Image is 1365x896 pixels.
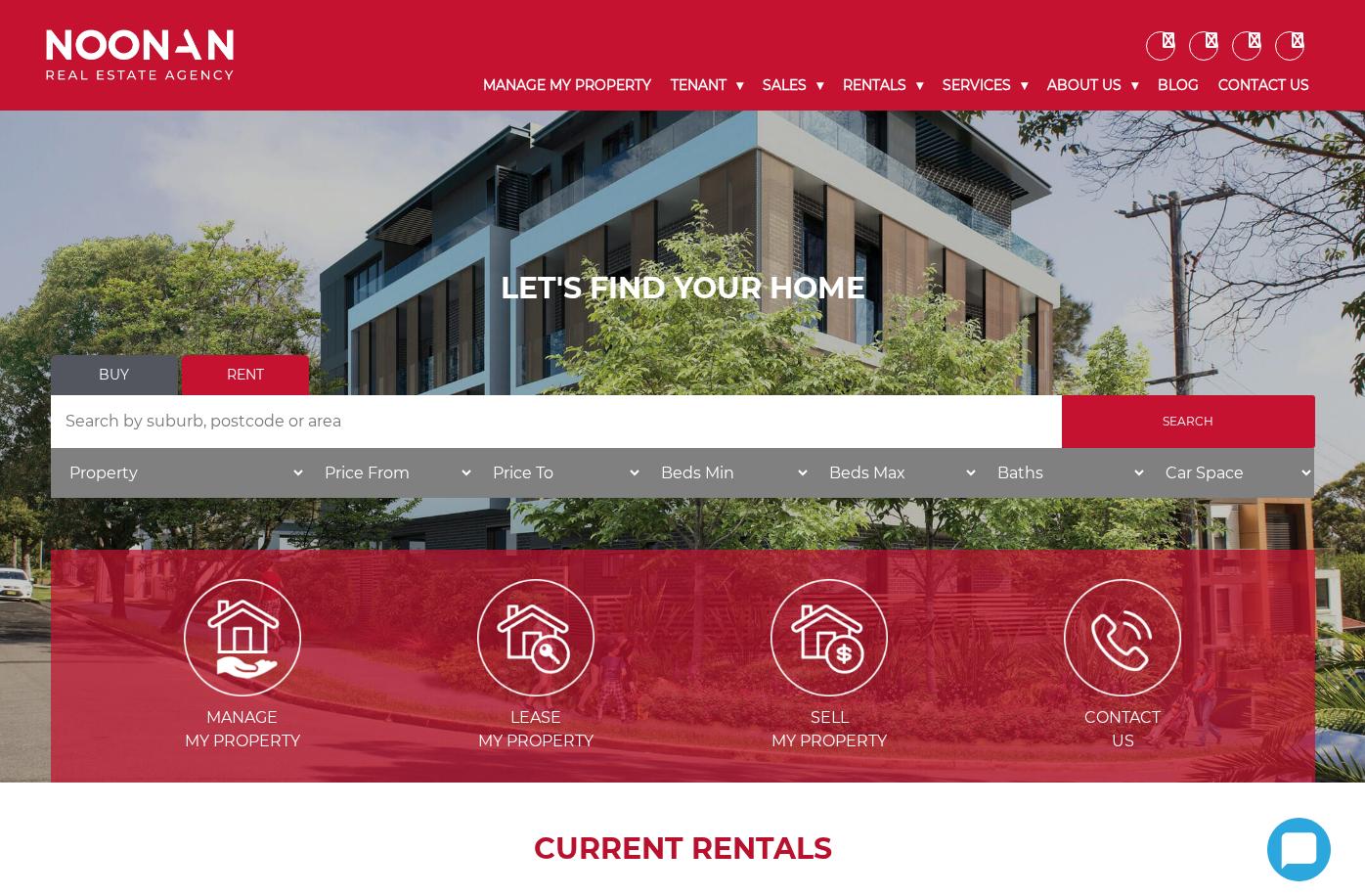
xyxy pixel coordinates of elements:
[833,61,933,111] a: Rentals
[684,706,974,753] span: Sell my Property
[98,706,387,753] span: Manage my Property
[51,395,1062,448] input: Search by suburb, postcode or area
[978,706,1267,753] span: Contact Us
[182,355,309,395] a: Rent
[100,831,1266,867] h2: CURRENT RENTALS
[477,579,594,696] img: Lease my property
[933,61,1037,111] a: Services
[1064,579,1181,696] img: ICONS
[1209,61,1319,111] a: Contact Us
[473,61,661,111] a: Manage My Property
[46,29,234,81] img: Noonan Real Estate Agency
[98,627,387,750] a: Manage my Property Managemy Property
[753,61,833,111] a: Sales
[1037,61,1148,111] a: About Us
[771,579,888,696] img: Sell my property
[184,579,301,696] img: Manage my Property
[661,61,753,111] a: Tenant
[978,627,1267,750] a: ICONS ContactUs
[391,706,681,753] span: Lease my Property
[684,627,974,750] a: Sell my property Sellmy Property
[391,627,681,750] a: Lease my property Leasemy Property
[51,355,178,395] a: Buy
[51,271,1315,306] h1: LET'S FIND YOUR HOME
[1148,61,1209,111] a: Blog
[1062,395,1315,448] input: Search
